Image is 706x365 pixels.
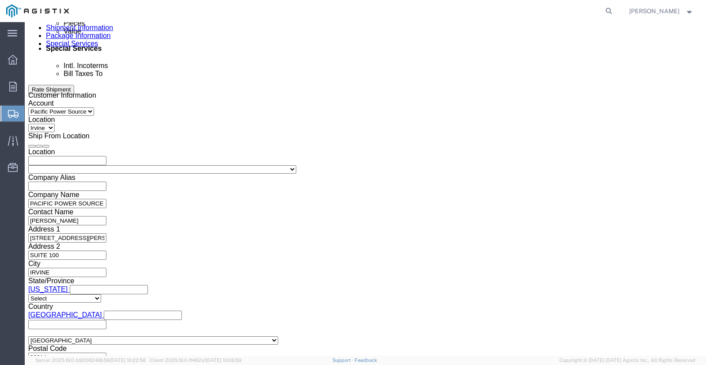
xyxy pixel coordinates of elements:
iframe: FS Legacy Container [25,22,706,356]
a: Support [332,357,355,363]
img: logo [6,4,69,18]
span: [DATE] 10:06:59 [206,357,242,363]
span: Server: 2025.19.0-b9208248b56 [35,357,146,363]
span: [DATE] 10:22:58 [110,357,146,363]
button: [PERSON_NAME] [629,6,694,16]
span: Estela Hernandez [629,6,680,16]
span: Copyright © [DATE]-[DATE] Agistix Inc., All Rights Reserved [559,357,695,364]
a: Feedback [355,357,377,363]
span: Client: 2025.19.0-1f462a1 [150,357,242,363]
